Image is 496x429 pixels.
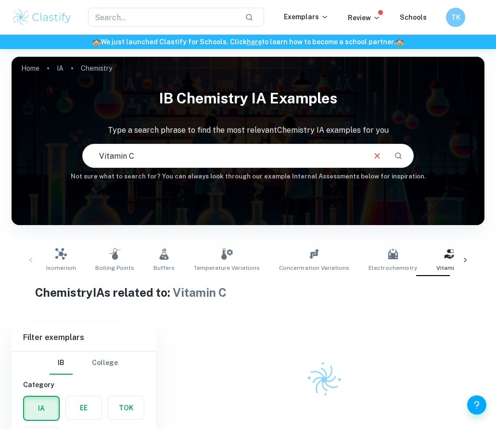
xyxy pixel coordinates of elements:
p: Type a search phrase to find the most relevant Chemistry IA examples for you [12,125,484,136]
span: Vitamin C [436,264,463,272]
button: IB [50,352,73,375]
img: Clastify logo [12,8,73,27]
button: College [92,352,118,375]
button: EE [66,396,102,419]
h6: TK [450,12,461,23]
h6: Not sure what to search for? You can always look through our example Internal Assessments below f... [12,172,484,181]
h1: IB Chemistry IA examples [12,84,484,113]
input: E.g. enthalpy of combustion, Winkler method, phosphate and temperature... [83,142,364,169]
a: here [247,38,262,46]
h6: Category [23,379,144,390]
h6: Filter exemplars [12,324,156,351]
div: Filter type choice [50,352,118,375]
span: Concentration Variations [279,264,349,272]
span: 🏫 [92,38,101,46]
button: IA [24,397,59,420]
span: Electrochemistry [369,264,417,272]
button: TK [446,8,465,27]
span: Vitamin C [173,286,227,299]
img: Clastify logo [300,356,348,404]
span: Isomerism [46,264,76,272]
h6: We just launched Clastify for Schools. Click to learn how to become a school partner. [2,37,494,47]
a: Home [21,62,39,75]
span: 🏫 [395,38,404,46]
h1: Chemistry IAs related to: [35,284,461,301]
button: Clear [368,147,386,165]
p: Review [348,13,381,23]
button: Search [390,148,407,164]
a: Schools [400,13,427,21]
a: IA [57,62,64,75]
span: Buffers [153,264,175,272]
span: Temperature Variations [194,264,260,272]
p: Exemplars [284,12,329,22]
input: Search... [88,8,237,27]
button: TOK [108,396,144,419]
button: Help and Feedback [467,395,486,415]
span: Boiling Points [95,264,134,272]
p: Chemistry [81,63,112,74]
